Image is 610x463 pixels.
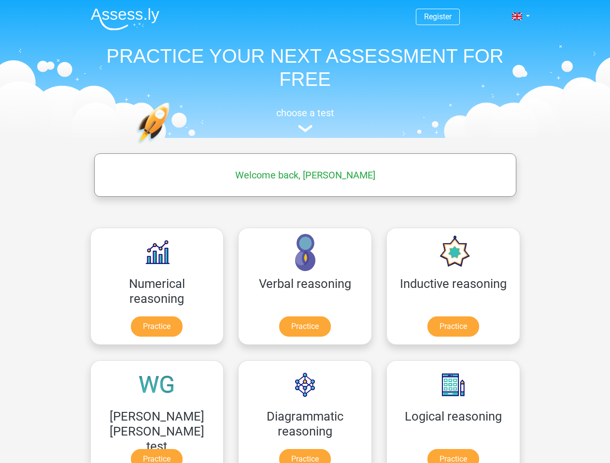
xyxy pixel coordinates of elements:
[83,107,527,119] h5: choose a test
[131,316,183,337] a: Practice
[279,316,331,337] a: Practice
[99,169,511,181] h5: Welcome back, [PERSON_NAME]
[427,316,479,337] a: Practice
[136,102,207,190] img: practice
[83,107,527,133] a: choose a test
[83,44,527,91] h1: PRACTICE YOUR NEXT ASSESSMENT FOR FREE
[298,125,312,132] img: assessment
[424,12,452,21] a: Register
[91,8,159,30] img: Assessly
